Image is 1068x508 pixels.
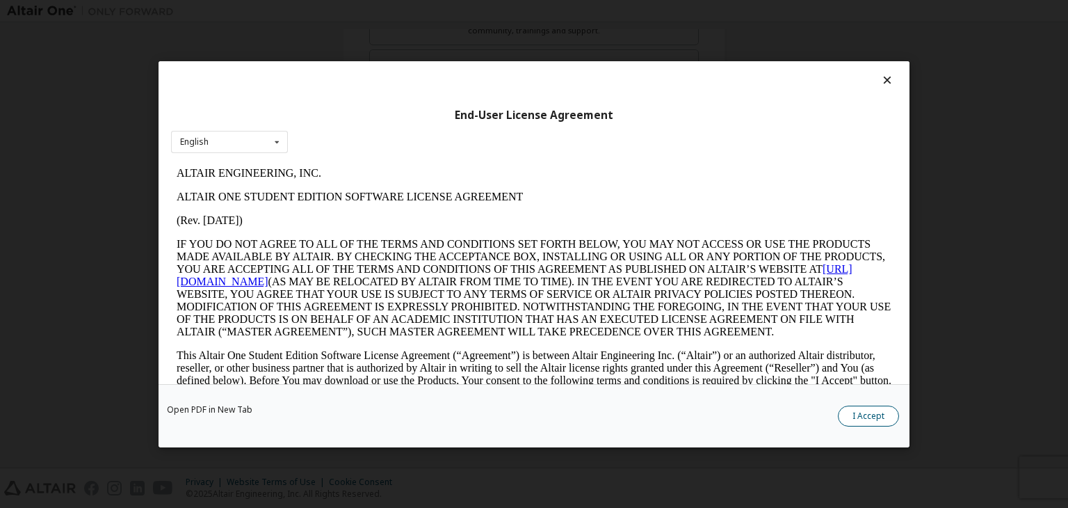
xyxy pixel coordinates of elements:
p: IF YOU DO NOT AGREE TO ALL OF THE TERMS AND CONDITIONS SET FORTH BELOW, YOU MAY NOT ACCESS OR USE... [6,77,720,177]
a: [URL][DOMAIN_NAME] [6,102,681,126]
div: English [180,138,209,146]
div: End-User License Agreement [171,108,897,122]
p: ALTAIR ONE STUDENT EDITION SOFTWARE LICENSE AGREEMENT [6,29,720,42]
p: ALTAIR ENGINEERING, INC. [6,6,720,18]
button: I Accept [838,406,899,427]
p: (Rev. [DATE]) [6,53,720,65]
a: Open PDF in New Tab [167,406,252,414]
p: This Altair One Student Edition Software License Agreement (“Agreement”) is between Altair Engine... [6,188,720,238]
